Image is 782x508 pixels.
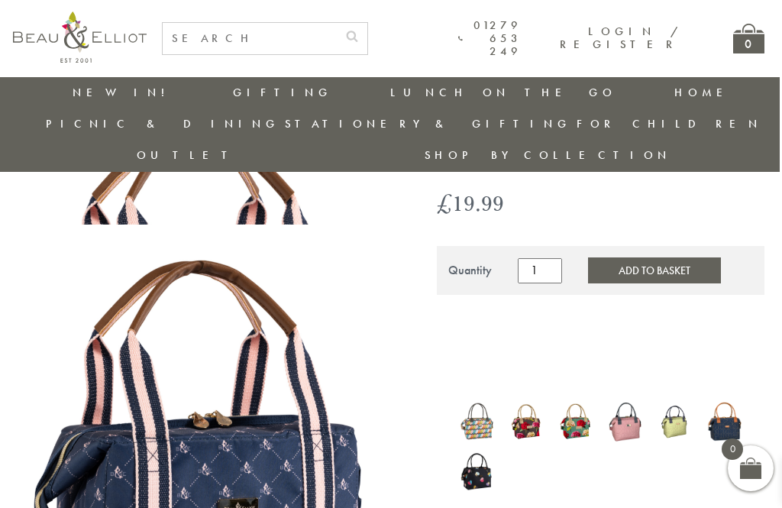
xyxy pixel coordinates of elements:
[560,24,680,52] a: Login / Register
[577,116,762,131] a: For Children
[425,147,671,163] a: Shop by collection
[674,85,735,100] a: Home
[722,438,743,460] span: 0
[285,116,571,131] a: Stationery & Gifting
[390,85,616,100] a: Lunch On The Go
[73,85,175,100] a: New in!
[233,85,332,100] a: Gifting
[458,19,522,59] a: 01279 653 249
[163,23,337,54] input: SEARCH
[137,147,238,163] a: Outlet
[733,24,764,53] a: 0
[46,116,280,131] a: Picnic & Dining
[13,11,147,63] img: logo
